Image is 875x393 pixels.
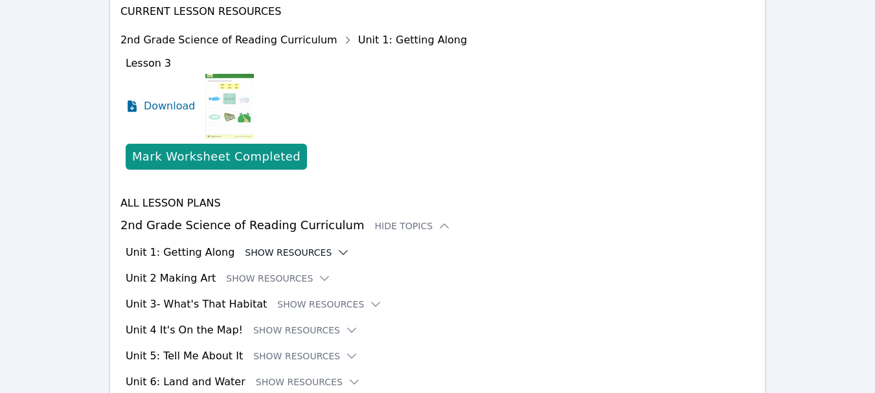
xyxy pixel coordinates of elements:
h3: Unit 2 Making Art [126,271,216,286]
h3: 2nd Grade Science of Reading Curriculum [120,216,755,234]
span: Lesson 3 [126,57,171,69]
button: Mark Worksheet Completed [126,144,307,170]
h4: Current Lesson Resources [120,4,755,19]
img: Lesson 3 [205,74,254,139]
button: Show Resources [253,324,358,337]
div: 2nd Grade Science of Reading Curriculum Unit 1: Getting Along [120,30,467,51]
button: Show Resources [245,246,350,259]
h3: Unit 6: Land and Water [126,374,245,390]
h3: Unit 1: Getting Along [126,245,234,260]
div: Mark Worksheet Completed [132,148,301,166]
button: Show Resources [277,298,382,311]
button: Show Resources [253,350,358,363]
h4: All Lesson Plans [120,196,755,211]
button: Hide Topics [375,219,451,232]
h3: Unit 4 It's On the Map! [126,322,243,338]
a: Download [126,74,196,139]
button: Show Resources [226,272,331,285]
h3: Unit 5: Tell Me About It [126,348,243,364]
h3: Unit 3- What's That Habitat [126,297,267,312]
button: Show Resources [256,376,361,388]
span: Download [144,98,196,114]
